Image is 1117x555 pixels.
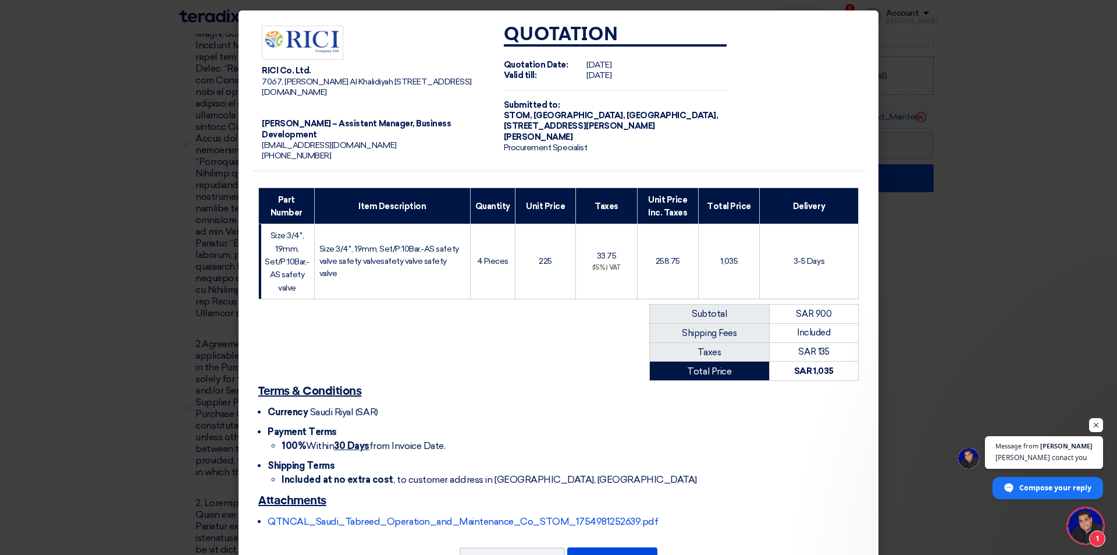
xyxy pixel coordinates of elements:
a: QTNCAL_Saudi_Tabreed_Operation_and_Maintenance_Co_STOM_1754981252639.pdf [268,516,658,527]
font: Taxes [595,202,618,211]
font: [DATE] [586,60,611,70]
span: [PERSON_NAME] [1040,443,1093,449]
font: 30 Days [334,440,369,451]
font: Size:3/4'', 19mm, Set/P:10Bar,-AS safety valve safety valvesafety valve safety valve [319,244,459,278]
font: Taxes [698,347,721,358]
font: Shipping Terms [268,460,335,471]
font: Submitted to: [504,100,560,110]
font: 1,035 [720,256,738,266]
font: Subtotal [692,309,727,319]
font: [PHONE_NUMBER] [262,151,331,161]
span: Compose your reply [1019,478,1091,498]
font: 258.75 [656,256,680,266]
font: SAR 135 [798,347,829,357]
font: Currency [268,406,308,418]
font: Attachments [258,495,326,507]
font: Unit Price [526,202,565,211]
font: 33.75 [597,251,617,261]
font: Saudi Riyal (SAR) [310,406,378,418]
font: Size:3/4'', 19mm, Set/P:10Bar,-AS safety valve [265,231,310,293]
font: Included at no extra cost [282,474,393,485]
font: [GEOGRAPHIC_DATA], [GEOGRAPHIC_DATA], [STREET_ADDRESS][PERSON_NAME] [504,111,718,131]
font: Within [306,440,334,451]
a: Open chat [1068,508,1103,543]
span: 1 [1089,531,1105,547]
font: (15%) VAT [592,264,621,271]
font: SAR 900 [796,309,831,319]
font: Procurement Specialist [504,143,587,153]
font: [DATE] [586,70,611,80]
font: 225 [539,256,552,266]
font: Included [797,327,830,338]
font: 3-5 Days [794,256,824,266]
font: Unit Price Inc. Taxes [648,195,687,217]
span: [PERSON_NAME] conact you [995,452,1093,463]
font: 7067, [PERSON_NAME] Al Khalidiyah [STREET_ADDRESS] [262,77,472,87]
img: Company Logo [262,26,343,61]
font: Valid till: [504,70,537,80]
font: Delivery [793,202,825,211]
font: Quantity [475,202,510,211]
span: Message from [995,443,1038,449]
font: Total Price [707,202,751,211]
font: [DOMAIN_NAME] [262,87,327,97]
font: Quotation Date: [504,60,568,70]
font: 100% [282,440,306,451]
font: [PERSON_NAME] [504,132,573,142]
font: , to customer address in [GEOGRAPHIC_DATA], [GEOGRAPHIC_DATA] [393,474,697,485]
font: [PERSON_NAME] – Assistant Manager, Business Development [262,119,451,139]
font: Part Number [271,195,303,217]
font: from Invoice Date. [369,440,445,451]
font: Terms & Conditions [258,386,361,397]
font: STOM, [504,111,532,121]
font: SAR 1,035 [794,366,834,376]
font: Total Price [687,366,731,377]
font: 4 Pieces [477,256,508,266]
font: Quotation [504,26,618,44]
font: RICI Co. Ltd. [262,66,311,76]
font: Payment Terms [268,426,337,437]
font: Shipping Fees [682,328,737,338]
font: [EMAIL_ADDRESS][DOMAIN_NAME] [262,140,397,150]
font: Item Description [358,202,426,211]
